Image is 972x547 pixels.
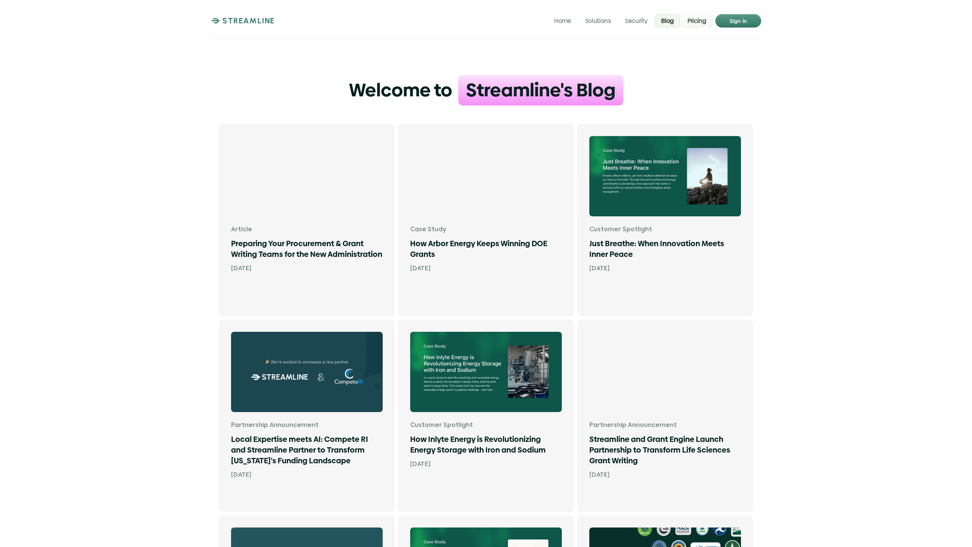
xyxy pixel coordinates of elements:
p: Partnership Announcement [231,421,383,430]
a: Partnership AnnouncementLocal Expertise meets AI: Compete RI and Streamline Partner to Transform ... [219,320,395,512]
h1: Streamline and Grant Engine Launch Partnership to Transform Life Sciences Grant Writing [589,434,741,466]
h1: Welcome to [349,77,452,103]
p: Article [231,226,383,234]
img: Win government funding by speaking the language of funders [231,136,383,216]
img: Arbor Energy’s team leveraged Streamline’s AI-driven editor to apply for multiple Department of E... [410,136,562,216]
p: STREAMLINE [222,16,275,25]
p: Security [625,17,647,24]
p: [DATE] [410,263,562,273]
a: Partnership AnnouncementStreamline and Grant Engine Launch Partnership to Transform Life Sciences... [577,320,753,512]
a: Arbor Energy’s team leveraged Streamline’s AI-driven editor to apply for multiple Department of E... [398,124,574,317]
a: Customer SpotlightJust Breathe: When Innovation Meets Inner Peace[DATE] [577,124,753,317]
a: Blog [655,14,680,27]
a: Security [619,14,653,27]
a: How Inlyte Energy is Revolutionizing Energy Storage with Iron and SodiumCustomer SpotlightHow Inl... [398,320,574,512]
p: [DATE] [589,470,741,480]
img: How Inlyte Energy is Revolutionizing Energy Storage with Iron and Sodium [410,332,562,412]
h1: Preparing Your Procurement & Grant Writing Teams for the New Administration [231,238,383,260]
p: Customer Spotlight [589,226,741,234]
p: [DATE] [231,470,383,480]
p: [DATE] [231,263,383,273]
h1: Streamline's Blog [466,76,616,104]
a: Home [548,14,577,27]
p: Solutions [585,17,611,24]
p: [DATE] [589,263,741,273]
h1: Just Breathe: When Innovation Meets Inner Peace [589,238,741,260]
h1: How Inlyte Energy is Revolutionizing Energy Storage with Iron and Sodium [410,434,562,455]
p: Partnership Announcement [589,421,741,430]
p: Home [554,17,571,24]
h1: How Arbor Energy Keeps Winning DOE Grants [410,238,562,260]
p: Pricing [687,17,706,24]
p: Case Study [410,226,562,234]
p: [DATE] [410,459,562,469]
p: Customer Spotlight [410,421,562,430]
p: Sign in [729,16,747,26]
p: Blog [661,17,674,24]
a: STREAMLINE [211,16,275,25]
a: Sign in [715,14,761,28]
a: Win government funding by speaking the language of fundersArticlePreparing Your Procurement & Gra... [219,124,395,317]
h1: Local Expertise meets AI: Compete RI and Streamline Partner to Transform [US_STATE]'s Funding Lan... [231,434,383,466]
a: Pricing [681,14,712,27]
